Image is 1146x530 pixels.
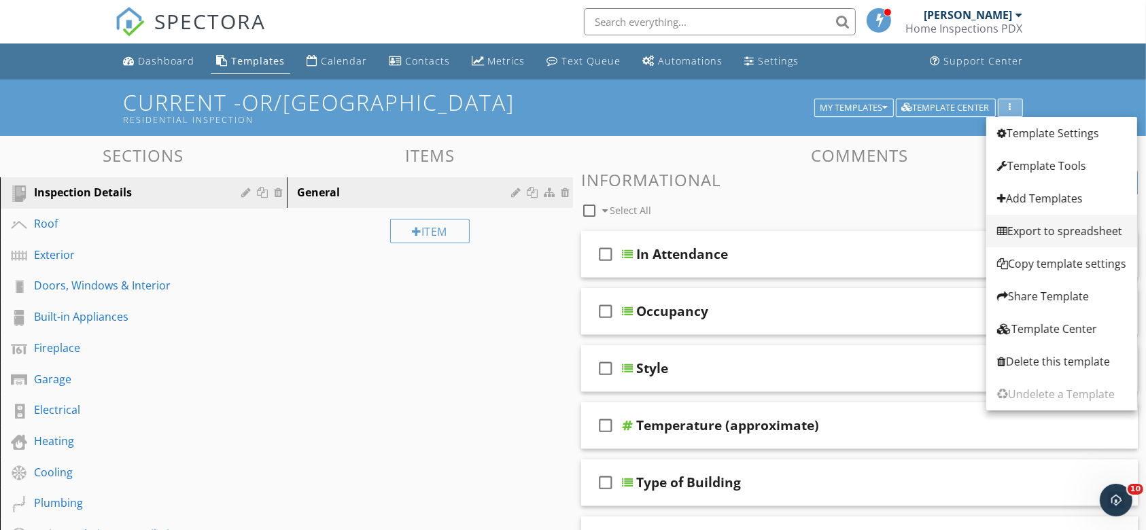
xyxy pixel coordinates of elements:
[34,433,222,449] div: Heating
[34,340,222,356] div: Fireplace
[581,146,1138,164] h3: Comments
[138,54,194,67] div: Dashboard
[814,99,894,118] button: My Templates
[287,146,574,164] h3: Items
[595,295,617,328] i: check_box_outline_blank
[595,352,617,385] i: check_box_outline_blank
[34,247,222,263] div: Exterior
[997,223,1126,239] div: Export to spreadsheet
[896,101,996,113] a: Template Center
[34,371,222,387] div: Garage
[34,464,222,480] div: Cooling
[638,49,729,74] a: Automations (Basic)
[1128,484,1143,495] span: 10
[466,49,531,74] a: Metrics
[636,246,728,262] div: In Attendance
[562,54,621,67] div: Text Queue
[390,219,470,243] div: Item
[595,238,617,270] i: check_box_outline_blank
[34,184,222,200] div: Inspection Details
[488,54,525,67] div: Metrics
[123,90,1022,125] h1: Current -OR/[GEOGRAPHIC_DATA]
[997,190,1126,207] div: Add Templates
[542,49,627,74] a: Text Queue
[924,8,1012,22] div: [PERSON_NAME]
[610,204,651,217] span: Select All
[740,49,805,74] a: Settings
[595,466,617,499] i: check_box_outline_blank
[943,54,1023,67] div: Support Center
[34,308,222,325] div: Built-in Appliances
[115,7,145,37] img: The Best Home Inspection Software - Spectora
[581,171,1138,189] h3: Informational
[34,402,222,418] div: Electrical
[383,49,455,74] a: Contacts
[405,54,450,67] div: Contacts
[896,99,996,118] button: Template Center
[997,321,1126,337] div: Template Center
[34,215,222,232] div: Roof
[123,114,818,125] div: Residential inspection
[115,18,266,47] a: SPECTORA
[997,353,1126,370] div: Delete this template
[659,54,723,67] div: Automations
[34,495,222,511] div: Plumbing
[820,103,888,113] div: My Templates
[902,103,990,113] div: Template Center
[154,7,266,35] span: SPECTORA
[321,54,367,67] div: Calendar
[211,49,290,74] a: Templates
[636,360,668,376] div: Style
[997,288,1126,304] div: Share Template
[997,158,1126,174] div: Template Tools
[118,49,200,74] a: Dashboard
[997,255,1126,272] div: Copy template settings
[34,277,222,294] div: Doors, Windows & Interior
[986,313,1137,345] a: Template Center
[298,184,516,200] div: General
[636,474,741,491] div: Type of Building
[1100,484,1132,516] iframe: Intercom live chat
[231,54,285,67] div: Templates
[584,8,856,35] input: Search everything...
[924,49,1028,74] a: Support Center
[905,22,1022,35] div: Home Inspections PDX
[997,125,1126,141] div: Template Settings
[301,49,372,74] a: Calendar
[636,303,708,319] div: Occupancy
[636,417,819,434] div: Temperature (approximate)
[759,54,799,67] div: Settings
[595,409,617,442] i: check_box_outline_blank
